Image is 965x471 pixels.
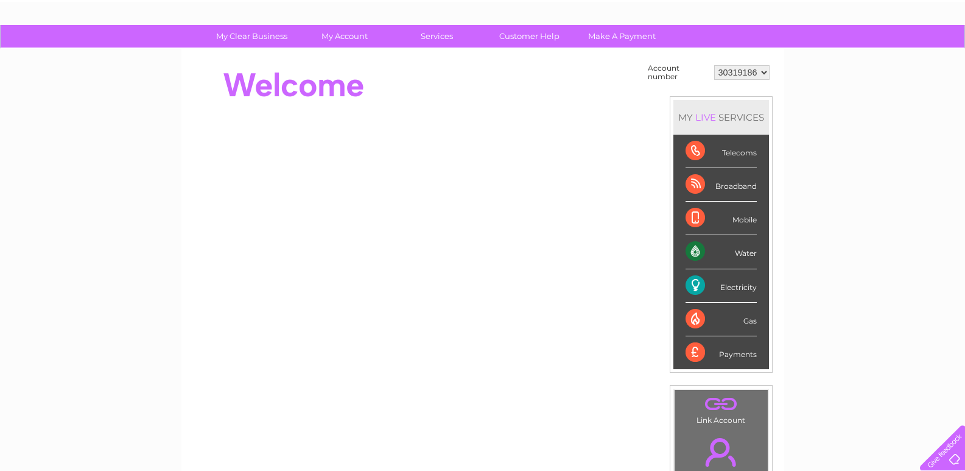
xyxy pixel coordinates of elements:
a: My Clear Business [202,25,302,48]
td: Account number [645,61,711,84]
div: Water [686,235,757,269]
a: Water [751,52,774,61]
a: My Account [294,25,395,48]
a: Make A Payment [572,25,672,48]
div: Gas [686,303,757,336]
a: Blog [859,52,877,61]
a: Energy [781,52,808,61]
a: Contact [884,52,914,61]
div: Mobile [686,202,757,235]
div: MY SERVICES [673,100,769,135]
div: Broadband [686,168,757,202]
div: Telecoms [686,135,757,168]
div: Payments [686,336,757,369]
a: Services [387,25,487,48]
a: Log out [925,52,953,61]
a: Telecoms [815,52,852,61]
a: 0333 014 3131 [735,6,819,21]
td: Link Account [674,389,768,428]
img: logo.png [33,32,96,69]
a: . [678,393,765,414]
div: LIVE [693,112,718,123]
div: Clear Business is a trading name of Verastar Limited (registered in [GEOGRAPHIC_DATA] No. 3667643... [195,7,771,59]
a: Customer Help [479,25,580,48]
div: Electricity [686,269,757,303]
